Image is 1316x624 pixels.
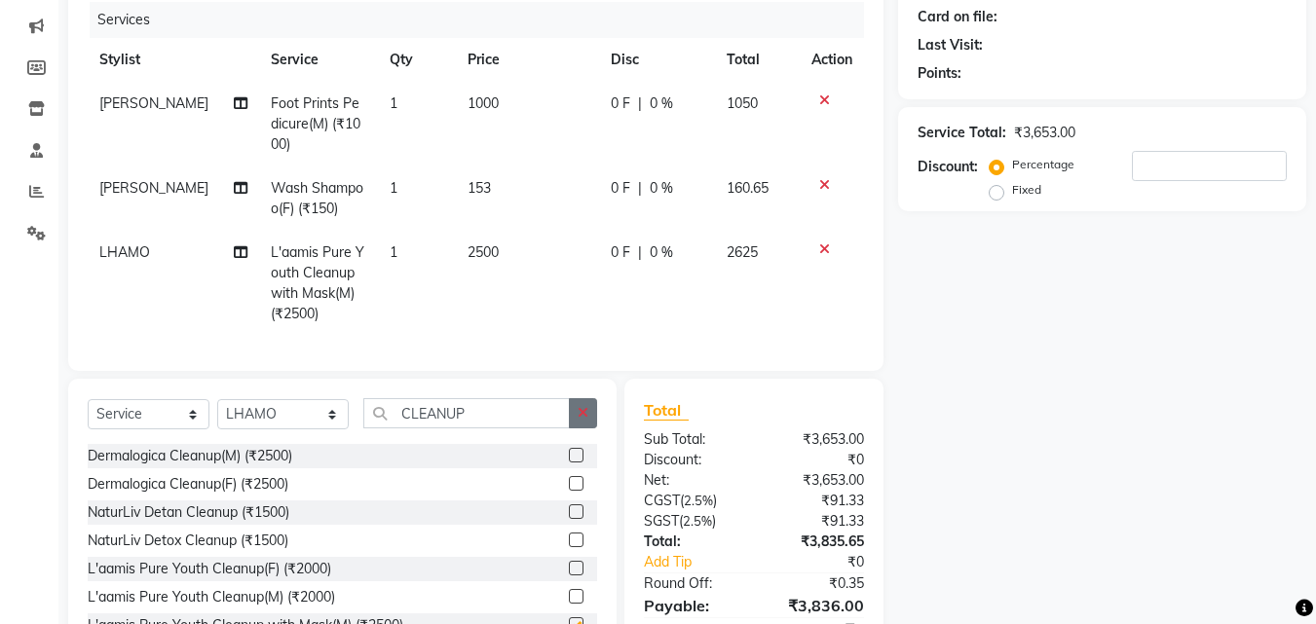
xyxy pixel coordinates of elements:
[259,38,377,82] th: Service
[271,243,364,322] span: L'aamis Pure Youth Cleanup with Mask(M) (₹2500)
[1012,156,1074,173] label: Percentage
[644,400,689,421] span: Total
[611,242,630,263] span: 0 F
[88,559,331,579] div: L'aamis Pure Youth Cleanup(F) (₹2000)
[468,179,491,197] span: 153
[684,493,713,508] span: 2.5%
[99,243,150,261] span: LHAMO
[754,450,879,470] div: ₹0
[638,242,642,263] span: |
[99,94,208,112] span: [PERSON_NAME]
[88,531,288,551] div: NaturLiv Detox Cleanup (₹1500)
[683,513,712,529] span: 2.5%
[611,178,630,199] span: 0 F
[629,470,754,491] div: Net:
[650,178,673,199] span: 0 %
[644,512,679,530] span: SGST
[378,38,457,82] th: Qty
[775,552,880,572] div: ₹0
[390,179,397,197] span: 1
[88,587,335,607] div: L'aamis Pure Youth Cleanup(M) (₹2000)
[456,38,599,82] th: Price
[918,123,1006,143] div: Service Total:
[1012,181,1041,199] label: Fixed
[599,38,714,82] th: Disc
[390,94,397,112] span: 1
[918,7,997,27] div: Card on file:
[754,429,879,450] div: ₹3,653.00
[754,573,879,594] div: ₹0.35
[650,242,673,263] span: 0 %
[727,179,769,197] span: 160.65
[629,491,754,511] div: ( )
[88,502,289,523] div: NaturLiv Detan Cleanup (₹1500)
[88,38,259,82] th: Stylist
[629,450,754,470] div: Discount:
[644,492,680,509] span: CGST
[918,157,978,177] div: Discount:
[611,93,630,114] span: 0 F
[800,38,864,82] th: Action
[754,532,879,552] div: ₹3,835.65
[754,491,879,511] div: ₹91.33
[88,446,292,466] div: Dermalogica Cleanup(M) (₹2500)
[715,38,801,82] th: Total
[754,511,879,532] div: ₹91.33
[629,429,754,450] div: Sub Total:
[727,243,758,261] span: 2625
[629,511,754,532] div: ( )
[468,243,499,261] span: 2500
[1014,123,1075,143] div: ₹3,653.00
[918,35,983,55] div: Last Visit:
[390,243,397,261] span: 1
[271,94,360,153] span: Foot Prints Pedicure(M) (₹1000)
[629,573,754,594] div: Round Off:
[727,94,758,112] span: 1050
[629,594,754,617] div: Payable:
[918,63,961,84] div: Points:
[754,594,879,617] div: ₹3,836.00
[88,474,288,495] div: Dermalogica Cleanup(F) (₹2500)
[363,398,571,428] input: Search or Scan
[650,93,673,114] span: 0 %
[99,179,208,197] span: [PERSON_NAME]
[468,94,499,112] span: 1000
[629,552,774,572] a: Add Tip
[754,470,879,491] div: ₹3,653.00
[90,2,879,38] div: Services
[271,179,363,217] span: Wash Shampoo(F) (₹150)
[638,93,642,114] span: |
[638,178,642,199] span: |
[629,532,754,552] div: Total:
